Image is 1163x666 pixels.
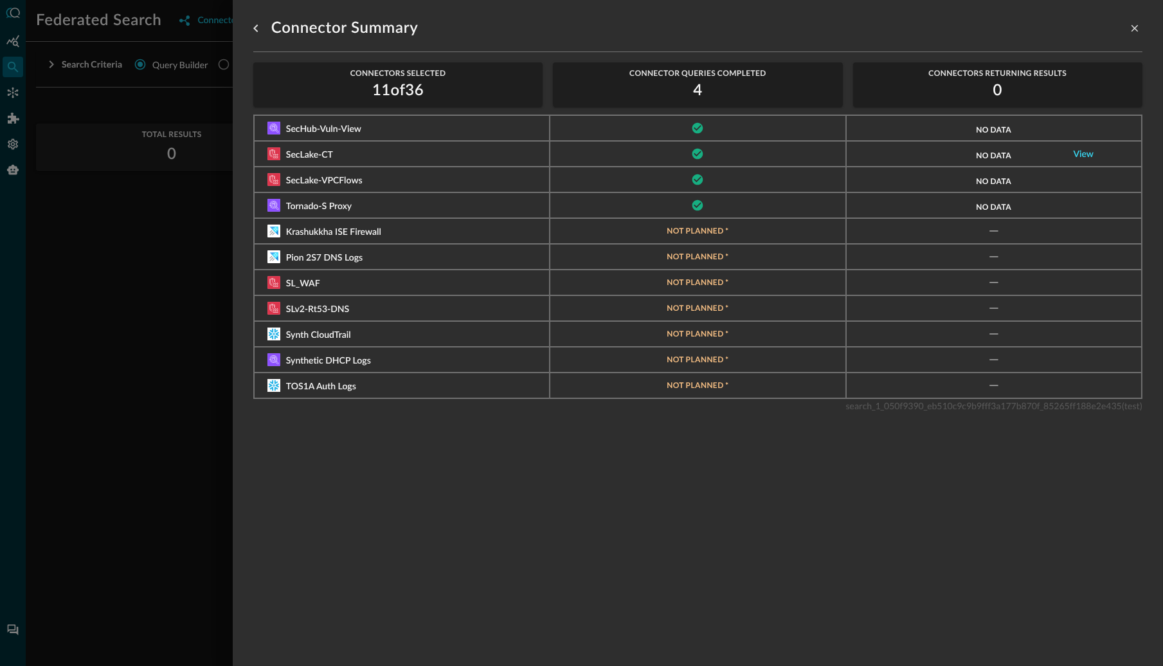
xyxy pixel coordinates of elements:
h2: 4 [693,80,702,101]
span: No data [976,125,1011,134]
span: The search criteria exclude all the data that would be returned by this connector. [667,329,728,338]
span: The search criteria exclude all the data that would be returned by this connector. [667,278,728,287]
button: go back [246,18,266,39]
svg: Snowflake [267,379,280,392]
span: TOS1A Auth Logs [286,382,356,391]
span: No data [976,202,1011,212]
span: No data [976,151,1011,160]
span: SL_WAF [286,279,320,288]
button: close-drawer [1127,21,1142,36]
h2: 11 of 36 [372,80,424,101]
span: Tornado-S Proxy [286,202,352,211]
span: The search criteria exclude all the data that would be returned by this connector. [667,227,728,236]
span: Connector Queries Completed [629,69,766,78]
span: Krashukkha ISE Firewall [286,228,381,237]
svg: Amazon Athena (for Amazon S3) [267,122,280,134]
svg: Amazon Athena (for Amazon S3) [267,353,280,366]
svg: Amazon Security Lake [267,173,280,186]
span: The search criteria exclude all the data that would be returned by this connector. [667,252,728,261]
h1: Connector Summary [271,18,419,39]
span: No data [976,176,1011,186]
span: Pion 2S7 DNS Logs [286,254,363,263]
svg: Snowflake [267,328,280,340]
a: View [1073,150,1094,159]
span: SecLake-CT [286,151,333,160]
svg: Amazon Security Lake [267,302,280,315]
span: The search criteria exclude all the data that would be returned by this connector. [667,355,728,364]
span: SecHub-Vuln-View [286,125,361,134]
span: search_1_050f9390_eb510c9c9b9fff3a177b870f_85265ff188e2e435 [846,400,1122,411]
span: (test) [1122,400,1142,411]
span: Connectors Selected [350,69,446,78]
h2: 0 [993,80,1002,101]
span: SecLake-VPCFlows [286,176,363,185]
svg: Amazon Security Lake [267,147,280,160]
svg: Amazon Athena (for Amazon S3) [267,199,280,212]
span: The search criteria exclude all the data that would be returned by this connector. [667,381,728,390]
span: Synthetic DHCP Logs [286,356,371,365]
span: Connectors Returning Results [928,69,1067,78]
svg: Azure Data Explorer [267,225,280,237]
span: The search criteria exclude all the data that would be returned by this connector. [667,304,728,313]
span: Synth CloudTrail [286,331,351,340]
svg: Azure Data Explorer [267,250,280,263]
svg: Amazon Security Lake [267,276,280,289]
span: SLv2-Rt53-DNS [286,305,349,314]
